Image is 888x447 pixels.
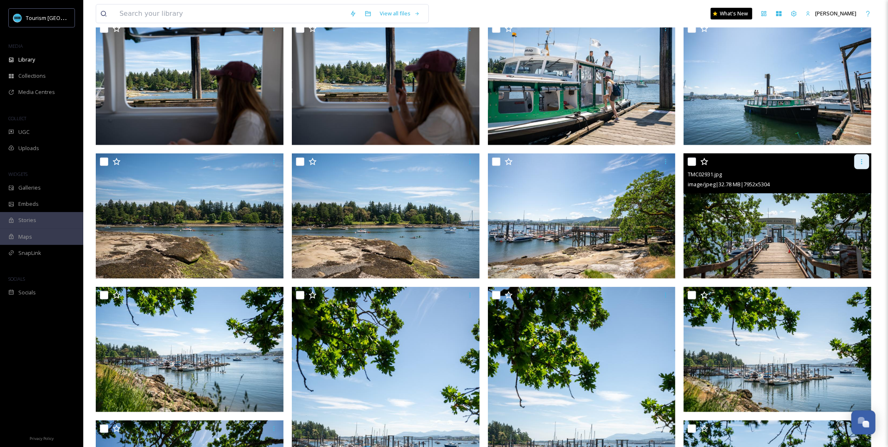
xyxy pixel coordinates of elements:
[18,128,30,136] span: UGC
[30,436,54,441] span: Privacy Policy
[30,433,54,443] a: Privacy Policy
[292,153,480,279] img: TMC02934.jpg
[18,233,32,241] span: Maps
[8,43,23,49] span: MEDIA
[115,5,346,23] input: Search your library
[96,153,284,279] img: TMC02935.jpg
[815,10,856,17] span: [PERSON_NAME]
[13,14,22,22] img: tourism_nanaimo_logo.jpeg
[18,200,39,208] span: Embeds
[292,20,480,146] img: TMC02942.jpg
[488,20,676,146] img: TMC02938.jpg
[8,115,26,121] span: COLLECT
[8,171,27,177] span: WIDGETS
[18,56,35,64] span: Library
[851,410,876,435] button: Open Chat
[18,72,46,80] span: Collections
[8,276,25,282] span: SOCIALS
[684,153,871,279] img: TMC02931.jpg
[18,249,41,257] span: SnapLink
[688,170,722,178] span: TMC02931.jpg
[376,5,424,22] a: View all files
[18,144,39,152] span: Uploads
[711,8,752,20] a: What's New
[18,289,36,296] span: Socials
[26,14,100,22] span: Tourism [GEOGRAPHIC_DATA]
[96,287,284,412] img: TMC02926.jpg
[18,184,41,192] span: Galleries
[18,216,36,224] span: Stories
[688,180,770,188] span: image/jpeg | 32.78 MB | 7952 x 5304
[96,20,284,146] img: TMC02945.jpg
[684,287,871,412] img: TMC02918.jpg
[488,153,676,279] img: TMC02933.jpg
[684,20,871,146] img: TMC02936.jpg
[801,5,861,22] a: [PERSON_NAME]
[18,88,55,96] span: Media Centres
